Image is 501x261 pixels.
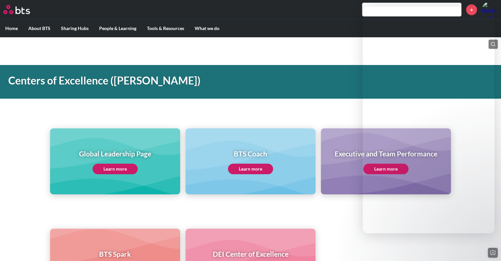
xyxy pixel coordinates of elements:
a: Learn more [93,164,138,174]
h1: Executive and Team Performance [334,149,437,158]
a: Learn more [228,164,273,174]
label: People & Learning [94,20,142,37]
iframe: Intercom live chat [363,7,494,233]
a: Go home [3,5,42,14]
h1: Centers of Excellence ([PERSON_NAME]) [8,73,348,88]
h1: BTS Coach [228,149,273,158]
iframe: Intercom live chat [479,239,494,254]
a: + [466,4,477,15]
img: Katrin Mulford [482,2,498,17]
h1: Global Leadership Page [79,149,151,158]
img: BTS Logo [3,5,30,14]
label: About BTS [23,20,56,37]
h1: DEI Center of Excellence [212,249,288,259]
label: Tools & Resources [142,20,189,37]
label: What we do [189,20,225,37]
h1: BTS Spark [93,249,138,259]
label: Sharing Hubs [56,20,94,37]
a: Profile [482,2,498,17]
